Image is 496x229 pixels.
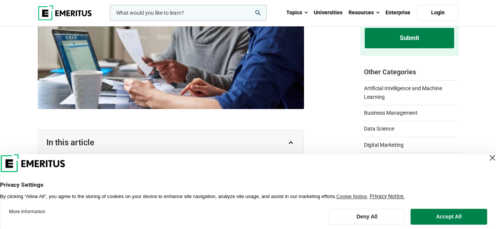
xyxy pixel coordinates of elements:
a: What is Green Finance? [55,153,118,160]
a: Artificial Intelligence and Machine Learning [364,80,459,101]
a: Business Management [364,105,459,117]
a: Data Science [364,121,459,133]
input: Submit [365,28,454,48]
h2: Other Categories [364,67,459,77]
a: Digital Marketing [364,137,459,149]
a: Login [417,5,459,21]
input: woocommerce-product-search-field-0 [110,5,267,21]
button: In this article [46,138,296,148]
a: Finance [364,153,459,165]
